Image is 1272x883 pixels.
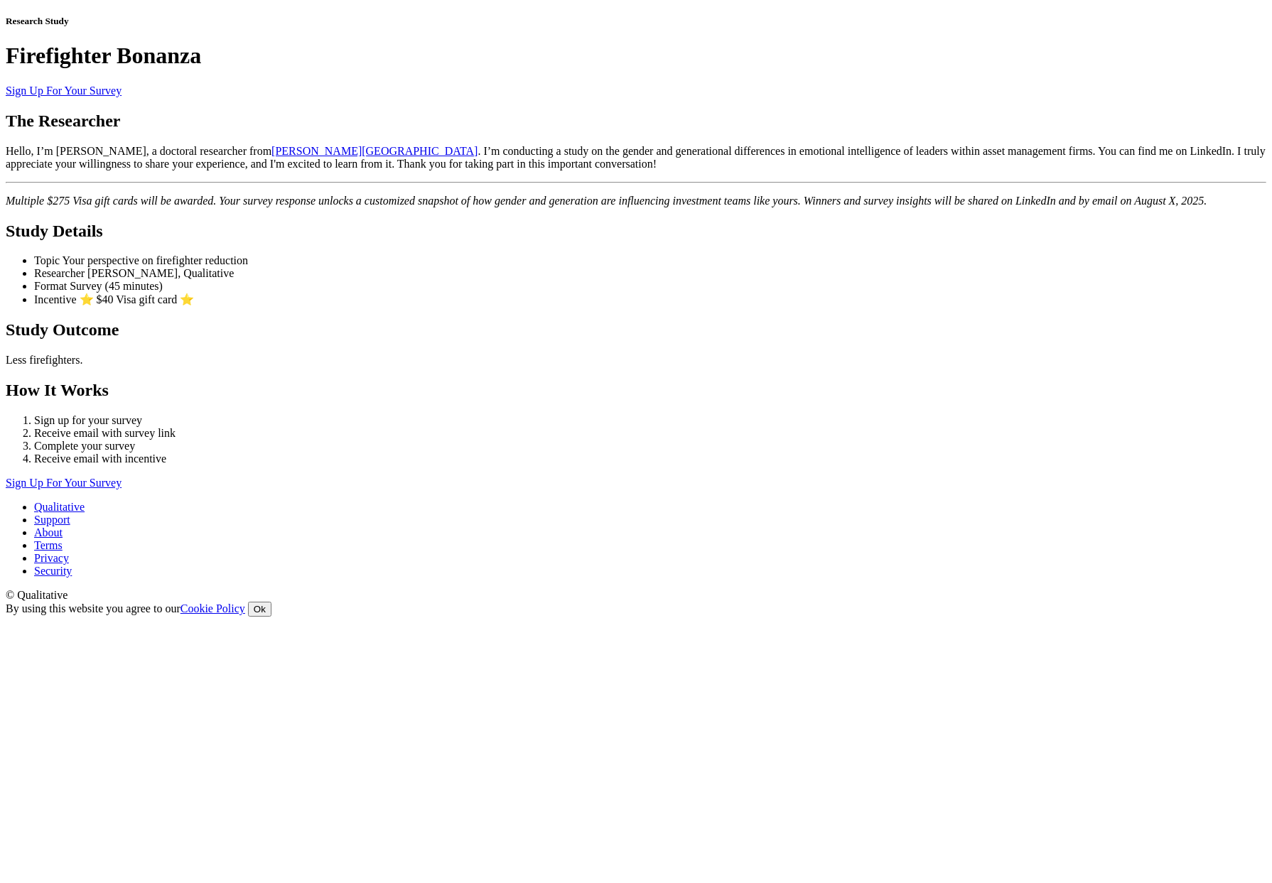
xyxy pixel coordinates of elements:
a: [PERSON_NAME][GEOGRAPHIC_DATA] [271,145,478,157]
li: Receive email with incentive [34,453,1266,465]
a: Sign Up For Your Survey [6,85,122,97]
a: Privacy [34,552,69,564]
a: Cookie Policy [180,602,245,614]
h2: How It Works [6,381,1266,400]
h2: The Researcher [6,112,1266,131]
li: Complete your survey [34,440,1266,453]
span: Your perspective on firefighter reduction [63,254,248,266]
em: Multiple $275 Visa gift cards will be awarded. Your survey response unlocks a customized snapshot... [6,195,1207,207]
a: Qualitative [34,501,85,513]
a: Support [34,514,70,526]
span: [PERSON_NAME], Qualitative [87,267,234,279]
p: Less firefighters. [6,354,1266,367]
span: Survey (45 minutes) [70,280,163,292]
h2: Study Outcome [6,320,1266,340]
h2: Study Details [6,222,1266,241]
li: Receive email with survey link [34,427,1266,440]
a: Security [34,565,72,577]
span: Researcher [34,267,85,279]
div: By using this website you agree to our [6,602,1266,617]
button: Ok [248,602,271,617]
li: Sign up for your survey [34,414,1266,427]
h5: Research Study [6,16,1266,27]
span: Format [34,280,67,292]
a: Sign Up For Your Survey [6,477,122,489]
h1: Firefighter Bonanza [6,43,1266,69]
p: Hello, I’m [PERSON_NAME], a doctoral researcher from . I’m conducting a study on the gender and g... [6,145,1266,170]
a: Terms [34,539,63,551]
span: Incentive [34,293,77,305]
a: About [34,526,63,538]
span: Topic [34,254,60,266]
div: © Qualitative [6,589,1266,602]
span: ⭐ $40 Visa gift card ⭐ [80,293,195,305]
